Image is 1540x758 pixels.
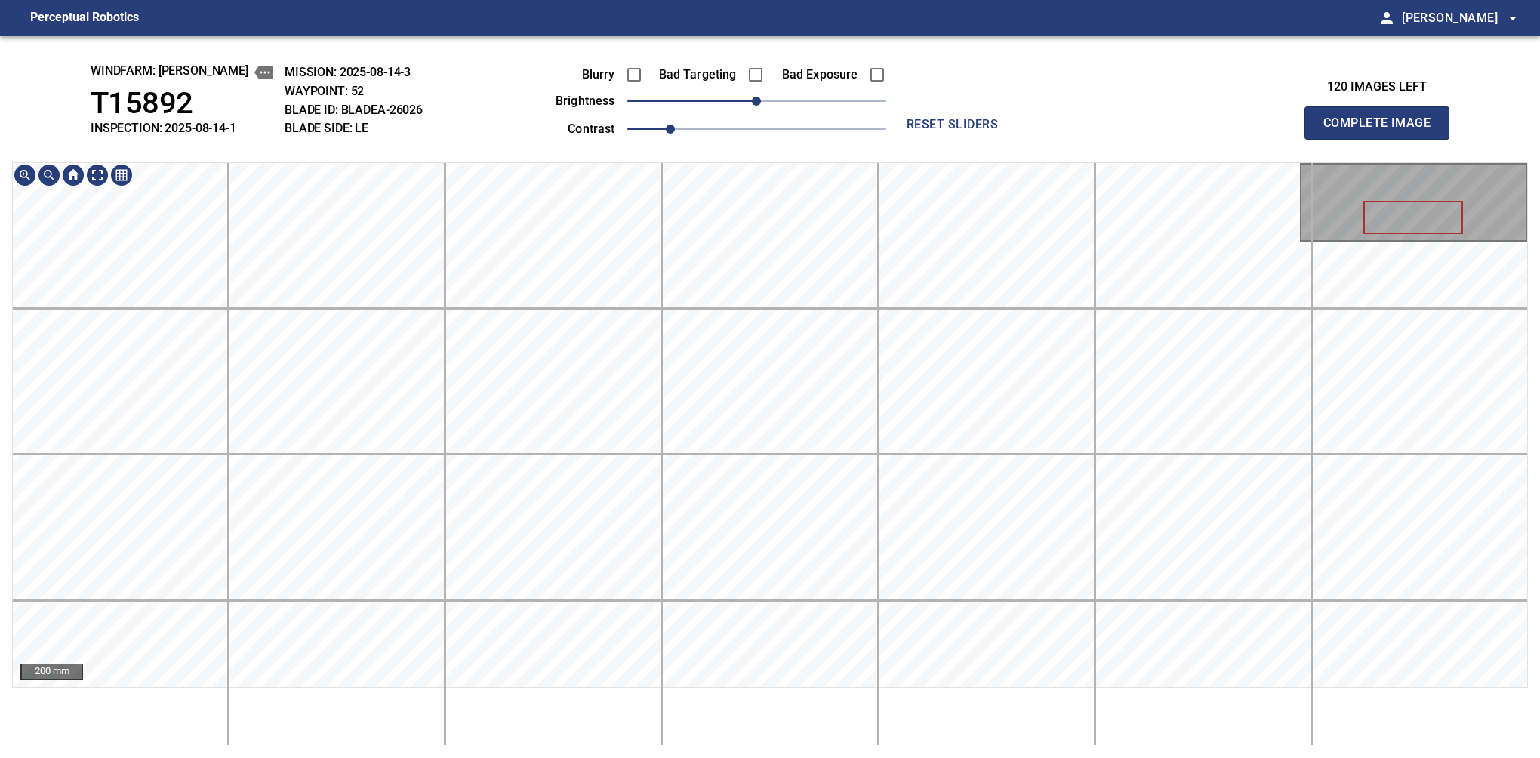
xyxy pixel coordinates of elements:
label: Blurry [531,69,615,81]
h2: BLADE SIDE: LE [285,121,423,135]
span: person [1378,9,1396,27]
div: Go home [61,163,85,187]
span: Complete Image [1321,112,1433,134]
button: Complete Image [1304,106,1449,140]
h3: 120 images left [1304,80,1449,94]
h1: T15892 [91,86,273,122]
label: brightness [531,95,615,107]
label: contrast [531,123,615,135]
h2: INSPECTION: 2025-08-14-1 [91,121,273,135]
label: Bad Exposure [774,69,858,81]
span: reset sliders [898,114,1007,135]
button: [PERSON_NAME] [1396,3,1522,33]
span: arrow_drop_down [1504,9,1522,27]
button: copy message details [254,63,273,82]
h2: WAYPOINT: 52 [285,84,423,98]
div: Zoom in [13,163,37,187]
h2: MISSION: 2025-08-14-3 [285,65,423,79]
span: [PERSON_NAME] [1402,8,1522,29]
div: Zoom out [37,163,61,187]
h2: windfarm: [PERSON_NAME] [91,63,273,82]
button: reset sliders [892,109,1013,140]
figcaption: Perceptual Robotics [30,6,139,30]
label: Bad Targeting [652,69,737,81]
div: Toggle full page [85,163,109,187]
h2: BLADE ID: bladeA-26026 [285,103,423,117]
